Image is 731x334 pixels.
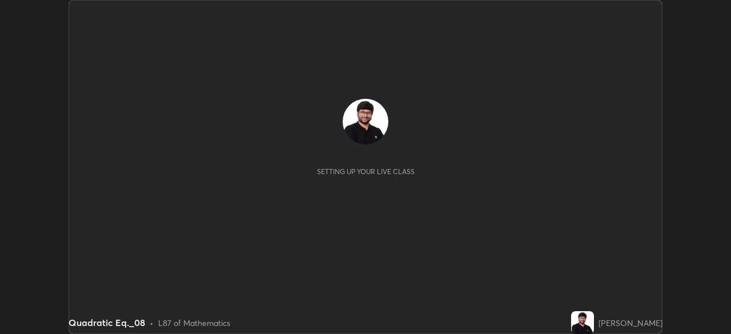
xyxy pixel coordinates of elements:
[150,317,154,329] div: •
[571,311,594,334] img: b848fd764a7e4825a0166bdee03c910a.jpg
[599,317,662,329] div: [PERSON_NAME]
[317,167,415,176] div: Setting up your live class
[158,317,230,329] div: L87 of Mathematics
[343,99,388,144] img: b848fd764a7e4825a0166bdee03c910a.jpg
[69,316,145,329] div: Quadratic Eq._08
